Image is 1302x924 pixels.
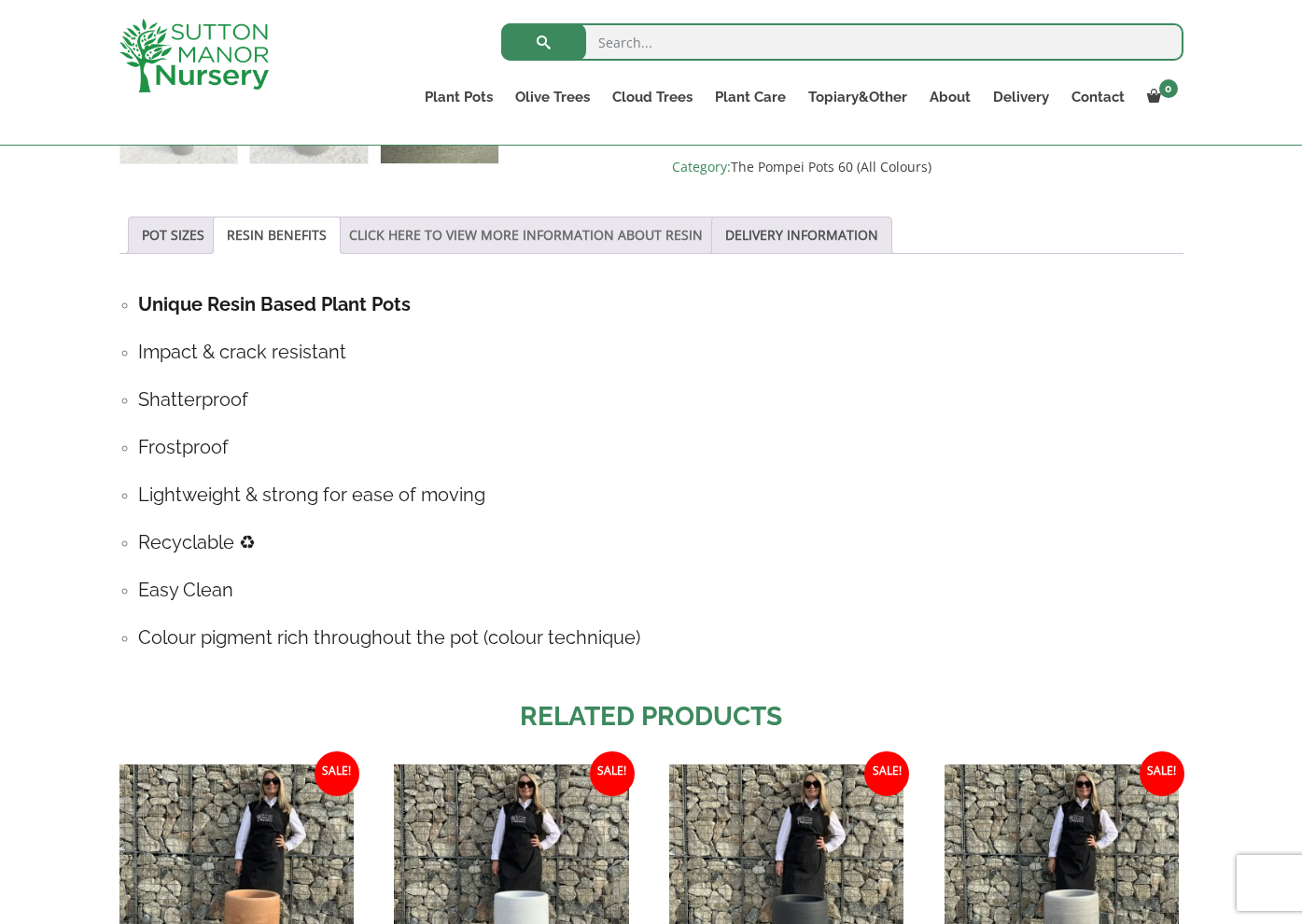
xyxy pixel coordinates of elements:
a: RESIN BENEFITS [227,217,327,253]
img: logo [119,19,269,92]
a: The Pompei Pots 60 (All Colours) [731,158,931,175]
a: Olive Trees [504,84,601,110]
h4: Shatterproof [138,385,1183,414]
a: DELIVERY INFORMATION [725,217,878,253]
span: Sale! [1140,751,1184,796]
a: 0 [1136,84,1183,110]
h4: Frostproof [138,433,1183,462]
strong: Unique Resin Based Plant Pots [138,293,411,315]
a: Plant Pots [413,84,504,110]
a: Plant Care [704,84,797,110]
a: CLICK HERE TO VIEW MORE INFORMATION ABOUT RESIN [349,217,703,253]
a: Topiary&Other [797,84,918,110]
input: Search... [501,23,1183,61]
span: Sale! [590,751,635,796]
span: Category: [672,156,1183,178]
a: Delivery [982,84,1060,110]
h2: Related products [119,697,1183,736]
h4: Colour pigment rich throughout the pot (colour technique) [138,623,1183,652]
a: Contact [1060,84,1136,110]
a: POT SIZES [142,217,204,253]
a: Cloud Trees [601,84,704,110]
h4: Recyclable ♻ [138,528,1183,557]
span: Sale! [315,751,359,796]
h4: Impact & crack resistant [138,338,1183,367]
h4: Easy Clean [138,576,1183,605]
a: About [918,84,982,110]
h4: Lightweight & strong for ease of moving [138,481,1183,510]
span: 0 [1159,79,1178,98]
span: Sale! [864,751,909,796]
